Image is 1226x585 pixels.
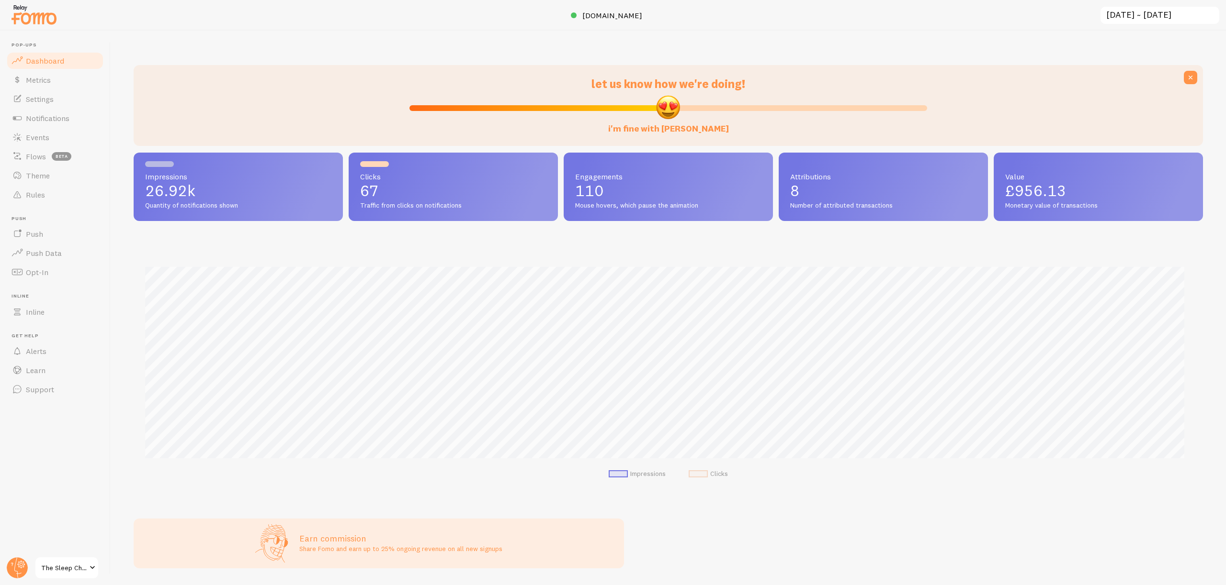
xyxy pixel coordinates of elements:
[360,201,546,210] span: Traffic from clicks on notifications
[6,302,104,321] a: Inline
[6,380,104,399] a: Support
[1005,181,1066,200] span: £956.13
[26,113,69,123] span: Notifications
[34,556,99,579] a: The Sleep Chief
[26,385,54,394] span: Support
[11,216,104,222] span: Push
[11,42,104,48] span: Pop-ups
[6,89,104,109] a: Settings
[11,293,104,299] span: Inline
[591,77,745,91] span: let us know how we're doing!
[609,470,666,478] li: Impressions
[299,533,502,544] h3: Earn commission
[26,190,45,199] span: Rules
[6,166,104,185] a: Theme
[1005,201,1192,210] span: Monetary value of transactions
[790,173,976,180] span: Attributions
[6,128,104,147] a: Events
[26,365,45,375] span: Learn
[26,267,48,277] span: Opt-In
[6,147,104,166] a: Flows beta
[145,173,331,180] span: Impressions
[790,183,976,199] p: 8
[26,94,54,104] span: Settings
[145,183,331,199] p: 26.92k
[575,183,761,199] p: 110
[26,152,46,161] span: Flows
[6,342,104,361] a: Alerts
[145,201,331,210] span: Quantity of notifications shown
[10,2,58,27] img: fomo-relay-logo-orange.svg
[26,248,62,258] span: Push Data
[26,56,64,66] span: Dashboard
[6,243,104,263] a: Push Data
[26,229,43,239] span: Push
[790,201,976,210] span: Number of attributed transactions
[6,51,104,70] a: Dashboard
[11,333,104,339] span: Get Help
[26,75,51,85] span: Metrics
[6,70,104,89] a: Metrics
[26,171,50,180] span: Theme
[608,114,729,134] label: i'm fine with [PERSON_NAME]
[6,109,104,128] a: Notifications
[575,201,761,210] span: Mouse hovers, which pause the animation
[689,470,728,478] li: Clicks
[299,544,502,553] p: Share Fomo and earn up to 25% ongoing revenue on all new signups
[1005,173,1192,180] span: Value
[26,307,45,317] span: Inline
[26,346,46,356] span: Alerts
[6,361,104,380] a: Learn
[41,562,87,574] span: The Sleep Chief
[26,132,49,142] span: Events
[6,263,104,282] a: Opt-In
[655,94,681,120] img: emoji.png
[575,173,761,180] span: Engagements
[360,173,546,180] span: Clicks
[360,183,546,199] p: 67
[6,224,104,243] a: Push
[6,185,104,204] a: Rules
[52,152,71,161] span: beta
